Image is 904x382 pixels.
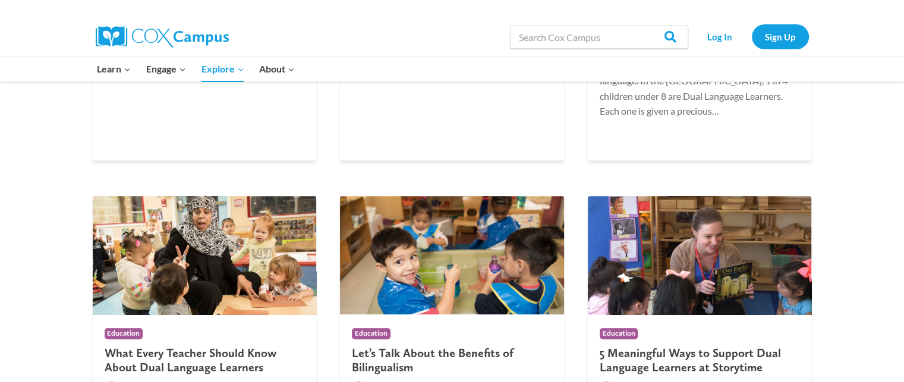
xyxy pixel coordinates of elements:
input: Search Cox Campus [510,25,688,49]
span: Education [600,328,638,339]
h2: What Every Teacher Should Know About Dual Language Learners [105,346,305,374]
button: Child menu of About [251,56,303,81]
span: Education [352,328,390,339]
h2: Let’s Talk About the Benefits of Bilingualism [352,346,552,374]
button: Child menu of Explore [194,56,252,81]
h2: 5 Meaningful Ways to Support Dual Language Learners at Storytime [600,346,800,374]
span: Education [105,328,143,339]
img: Cox Campus [96,26,229,48]
a: Sign Up [752,24,809,49]
button: Child menu of Engage [138,56,194,81]
button: Child menu of Learn [90,56,139,81]
nav: Secondary Navigation [694,24,809,49]
nav: Primary Navigation [90,56,303,81]
a: Log In [694,24,746,49]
